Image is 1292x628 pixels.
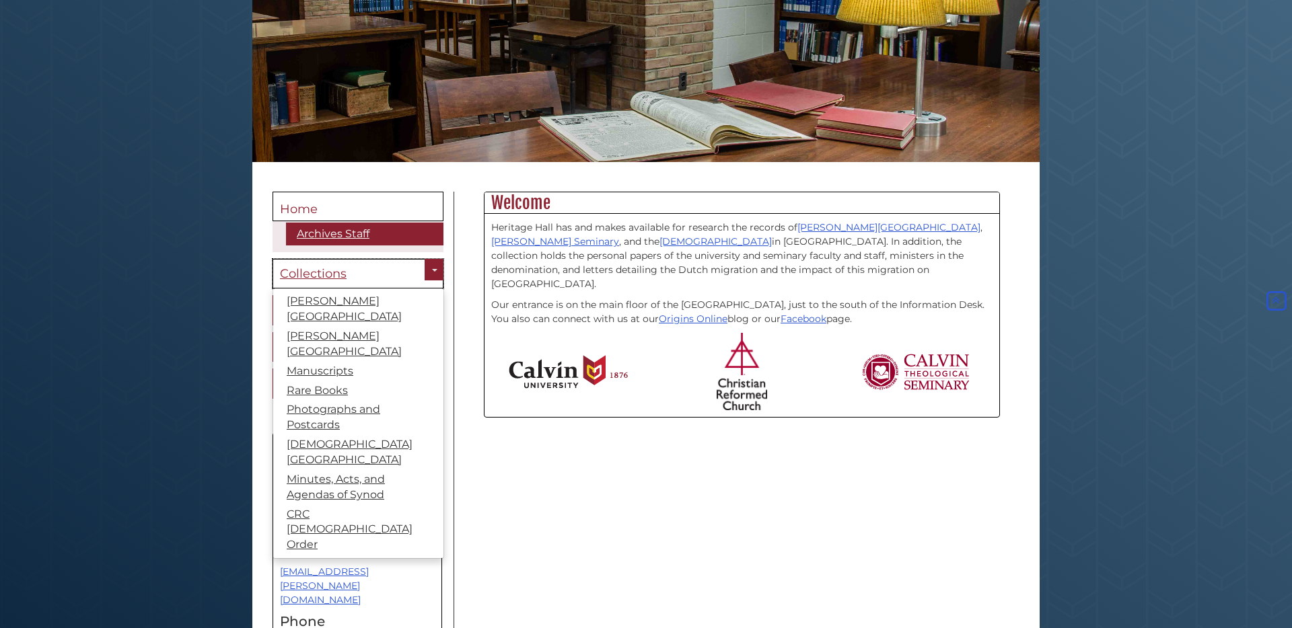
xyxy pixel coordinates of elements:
[781,313,826,325] a: Facebook
[509,355,628,389] img: Calvin University
[280,565,369,606] a: [EMAIL_ADDRESS][PERSON_NAME][DOMAIN_NAME]
[273,292,443,327] a: [PERSON_NAME][GEOGRAPHIC_DATA]
[273,435,443,470] a: [DEMOGRAPHIC_DATA][GEOGRAPHIC_DATA]
[273,470,443,505] a: Minutes, Acts, and Agendas of Synod
[491,298,993,326] p: Our entrance is on the main floor of the [GEOGRAPHIC_DATA], just to the south of the Information ...
[273,192,443,221] a: Home
[491,221,993,291] p: Heritage Hall has and makes available for research the records of , , and the in [GEOGRAPHIC_DATA...
[659,235,772,247] a: [DEMOGRAPHIC_DATA]
[273,327,443,362] a: [PERSON_NAME][GEOGRAPHIC_DATA]
[273,505,443,555] a: CRC [DEMOGRAPHIC_DATA] Order
[861,354,970,390] img: Calvin Theological Seminary
[659,313,727,325] a: Origins Online
[273,381,443,401] a: Rare Books
[273,259,443,289] a: Collections
[280,266,347,281] span: Collections
[797,221,980,233] a: [PERSON_NAME][GEOGRAPHIC_DATA]
[485,192,999,214] h2: Welcome
[273,400,443,435] a: Photographs and Postcards
[1264,295,1289,307] a: Back to Top
[491,235,619,247] a: [PERSON_NAME] Seminary
[273,362,443,381] a: Manuscripts
[286,223,443,245] a: Archives Staff
[717,333,767,410] img: Christian Reformed Church
[280,202,318,217] span: Home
